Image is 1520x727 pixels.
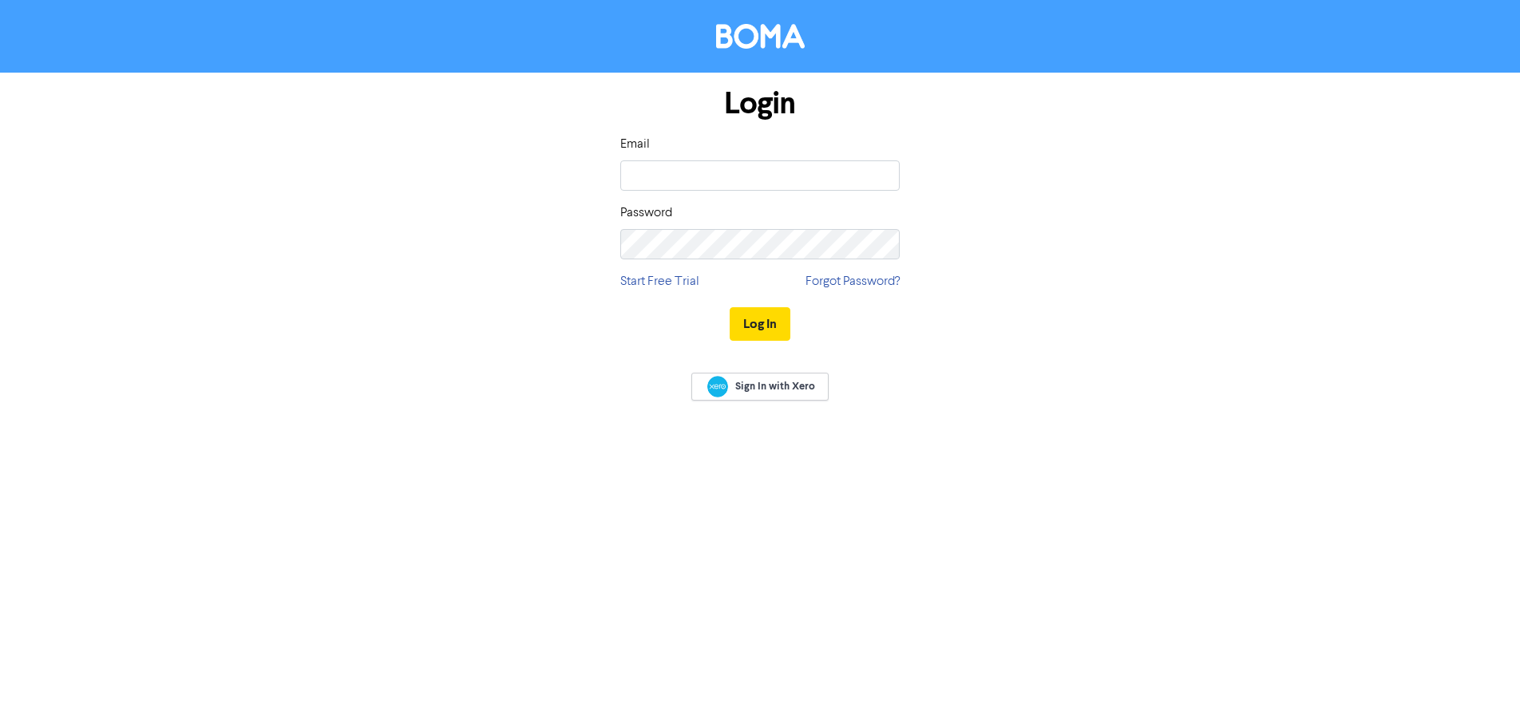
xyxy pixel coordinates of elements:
a: Start Free Trial [620,272,699,291]
a: Forgot Password? [806,272,900,291]
span: Sign In with Xero [735,379,815,393]
h1: Login [620,85,900,122]
a: Sign In with Xero [691,373,829,401]
button: Log In [730,307,790,341]
label: Email [620,135,650,154]
label: Password [620,203,672,223]
img: Xero logo [707,376,728,397]
img: BOMA Logo [716,24,805,49]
